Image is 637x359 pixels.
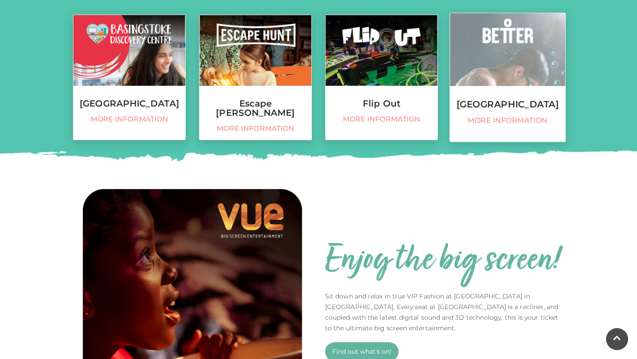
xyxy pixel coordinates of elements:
[455,116,561,126] span: More information
[326,99,437,108] h3: Flip Out
[450,99,565,109] h3: [GEOGRAPHIC_DATA]
[204,124,307,133] span: More information
[200,99,311,118] h3: Escape [PERSON_NAME]
[200,15,311,86] img: Escape Hunt, Festival Place, Basingstoke
[325,291,564,333] p: Sit down and relax in true VIP Fashion at [GEOGRAPHIC_DATA] in [GEOGRAPHIC_DATA]. Every seat at [...
[325,240,560,282] h2: Enjoy the big screen!
[330,115,433,124] span: More information
[73,99,185,108] h3: [GEOGRAPHIC_DATA]
[78,115,181,124] span: More information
